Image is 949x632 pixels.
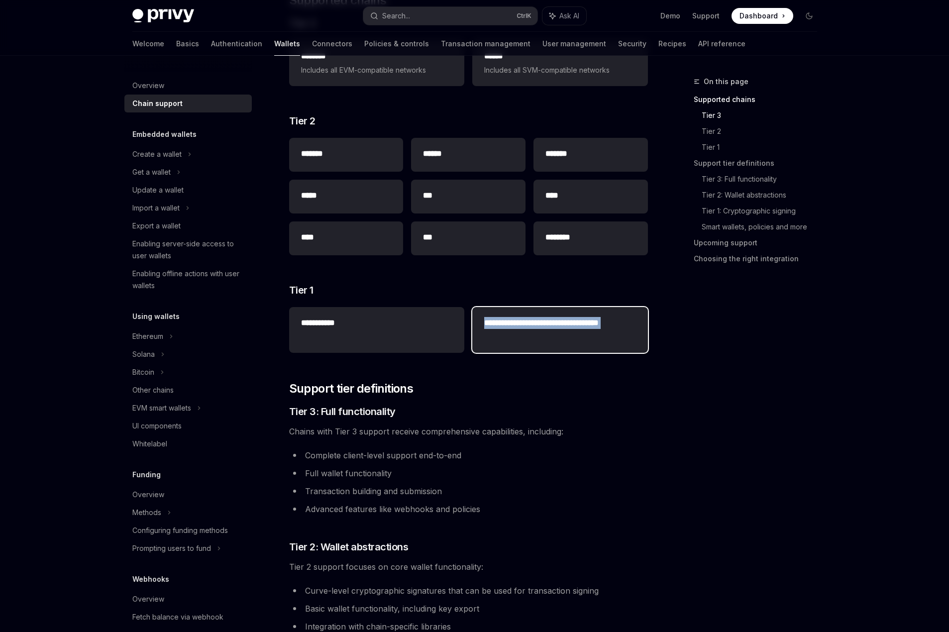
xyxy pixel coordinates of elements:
span: Support tier definitions [289,381,414,397]
div: Update a wallet [132,184,184,196]
li: Curve-level cryptographic signatures that can be used for transaction signing [289,584,648,598]
div: Enabling offline actions with user wallets [132,268,246,292]
button: Ask AI [542,7,586,25]
div: Overview [132,593,164,605]
a: Configuring funding methods [124,522,252,539]
button: Toggle dark mode [801,8,817,24]
a: Tier 2: Wallet abstractions [702,187,825,203]
div: Bitcoin [132,366,154,378]
a: UI components [124,417,252,435]
a: Basics [176,32,199,56]
a: Welcome [132,32,164,56]
span: Includes all SVM-compatible networks [484,64,635,76]
div: EVM smart wallets [132,402,191,414]
span: Dashboard [739,11,778,21]
a: Authentication [211,32,262,56]
a: Tier 2 [702,123,825,139]
div: Search... [382,10,410,22]
a: Other chains [124,381,252,399]
a: Overview [124,590,252,608]
span: On this page [704,76,748,88]
a: User management [542,32,606,56]
div: Import a wallet [132,202,180,214]
div: Ethereum [132,330,163,342]
a: Tier 3 [702,107,825,123]
div: Whitelabel [132,438,167,450]
a: Chain support [124,95,252,112]
span: Ask AI [559,11,579,21]
a: Support tier definitions [694,155,825,171]
div: Export a wallet [132,220,181,232]
div: Configuring funding methods [132,525,228,536]
a: Tier 1 [702,139,825,155]
a: Choosing the right integration [694,251,825,267]
a: Enabling offline actions with user wallets [124,265,252,295]
h5: Using wallets [132,311,180,322]
a: **** *Includes all SVM-compatible networks [472,40,647,86]
span: Includes all EVM-compatible networks [301,64,452,76]
a: Overview [124,486,252,504]
li: Full wallet functionality [289,466,648,480]
a: Security [618,32,646,56]
div: Fetch balance via webhook [132,611,223,623]
a: Tier 1: Cryptographic signing [702,203,825,219]
div: Enabling server-side access to user wallets [132,238,246,262]
a: Supported chains [694,92,825,107]
div: UI components [132,420,182,432]
div: Chain support [132,98,183,109]
span: Tier 3: Full functionality [289,405,396,419]
h5: Funding [132,469,161,481]
a: Policies & controls [364,32,429,56]
a: API reference [698,32,745,56]
span: Ctrl K [517,12,531,20]
a: **** ***Includes all EVM-compatible networks [289,40,464,86]
a: Connectors [312,32,352,56]
a: Fetch balance via webhook [124,608,252,626]
a: Overview [124,77,252,95]
div: Create a wallet [132,148,182,160]
a: Upcoming support [694,235,825,251]
div: Prompting users to fund [132,542,211,554]
li: Advanced features like webhooks and policies [289,502,648,516]
span: Tier 2 [289,114,316,128]
img: dark logo [132,9,194,23]
a: Dashboard [732,8,793,24]
div: Solana [132,348,155,360]
span: Tier 2: Wallet abstractions [289,540,409,554]
span: Tier 1 [289,283,314,297]
a: Enabling server-side access to user wallets [124,235,252,265]
li: Basic wallet functionality, including key export [289,602,648,616]
h5: Webhooks [132,573,169,585]
a: Demo [660,11,680,21]
span: Chains with Tier 3 support receive comprehensive capabilities, including: [289,424,648,438]
a: Support [692,11,720,21]
a: Smart wallets, policies and more [702,219,825,235]
a: Whitelabel [124,435,252,453]
a: Update a wallet [124,181,252,199]
div: Other chains [132,384,174,396]
a: Transaction management [441,32,530,56]
div: Methods [132,507,161,519]
li: Complete client-level support end-to-end [289,448,648,462]
div: Get a wallet [132,166,171,178]
div: Overview [132,489,164,501]
button: Search...CtrlK [363,7,537,25]
span: Tier 2 support focuses on core wallet functionality: [289,560,648,574]
a: Tier 3: Full functionality [702,171,825,187]
a: Recipes [658,32,686,56]
a: Export a wallet [124,217,252,235]
li: Transaction building and submission [289,484,648,498]
h5: Embedded wallets [132,128,197,140]
a: Wallets [274,32,300,56]
div: Overview [132,80,164,92]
